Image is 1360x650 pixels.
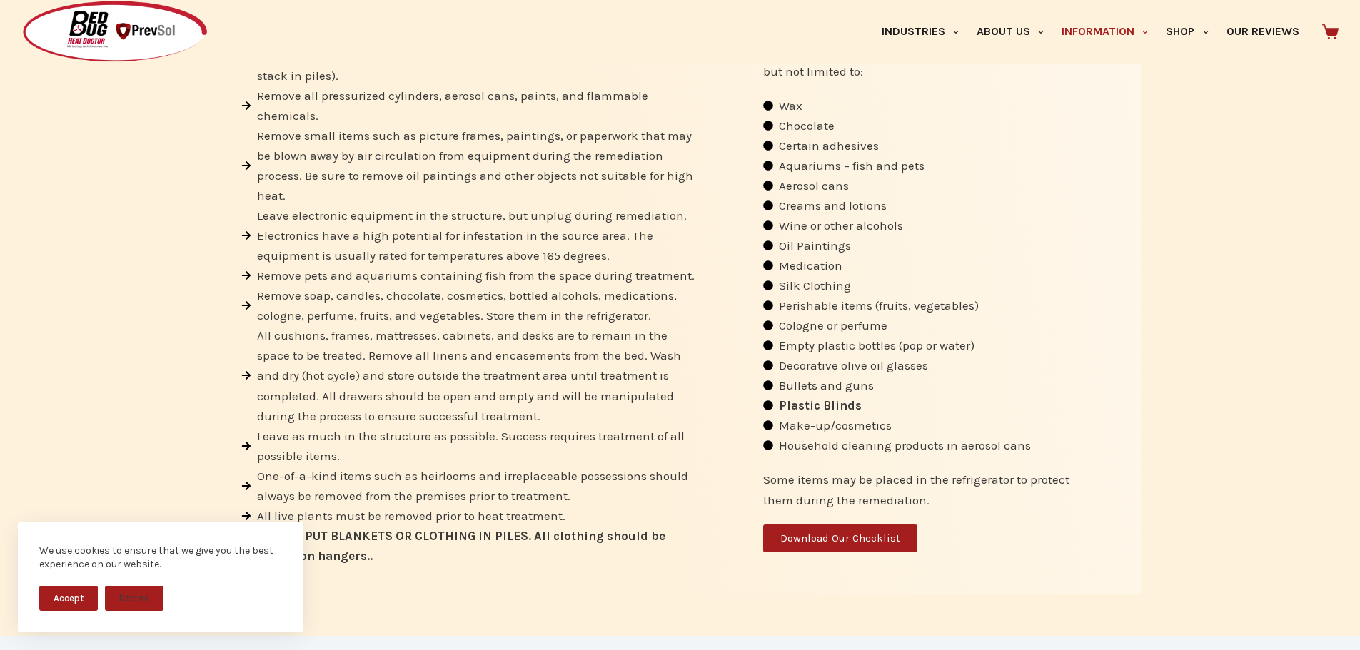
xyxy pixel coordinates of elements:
[775,136,879,156] span: Certain adhesives
[253,126,700,205] span: Remove small items such as picture frames, paintings, or paperwork that may be blown away by air ...
[11,6,54,49] button: Open LiveChat chat widget
[253,466,700,506] span: One-of-a-kind items such as heirlooms and irreplaceable possessions should always be removed from...
[775,435,1031,455] span: Household cleaning products in aerosol cans
[253,285,700,325] span: Remove soap, candles, chocolate, cosmetics, bottled alcohols, medications, cologne, perfume, frui...
[39,586,98,611] button: Accept
[779,398,862,412] strong: Plastic Blinds
[257,529,665,563] strong: DO NOT PUT BLANKETS OR CLOTHING IN PILES. All clothing should be placed on hangers..
[775,335,974,355] span: Empty plastic bottles (pop or water)
[763,469,1099,509] div: Some items may be placed in the refrigerator to protect them during the remediation.
[105,586,163,611] button: Decline
[775,96,802,116] span: Wax
[775,156,925,176] span: Aquariums – fish and pets
[775,415,892,435] span: Make-up/cosmetics
[775,176,849,195] span: Aerosol cans
[775,315,887,335] span: Cologne or perfume
[775,215,903,235] span: Wine or other alcohols
[775,275,851,295] span: Silk Clothing
[775,116,835,136] span: Chocolate
[253,265,695,285] span: Remove pets and aquariums containing fish from the space during treatment.
[763,524,917,552] a: Download Our Checklist
[39,544,282,572] div: We use cookies to ensure that we give you the best experience on our website.
[775,355,928,375] span: Decorative olive oil glasses
[253,86,700,126] span: Remove all pressurized cylinders, aerosol cans, paints, and flammable chemicals.
[775,235,851,255] span: Oil Paintings
[253,506,565,526] span: All live plants must be removed prior to heat treatment.
[253,325,700,425] span: All cushions, frames, mattresses, cabinets, and desks are to remain in the space to be treated. R...
[775,255,842,275] span: Medication
[780,533,900,544] span: Download Our Checklist
[253,205,700,265] span: Leave electronic equipment in the structure, but unplug during remediation. Electronics have a hi...
[253,426,700,466] span: Leave as much in the structure as possible. Success requires treatment of all possible items.
[775,295,979,315] span: Perishable items (fruits, vegetables)
[775,195,887,215] span: Creams and lotions
[775,375,874,395] span: Bullets and guns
